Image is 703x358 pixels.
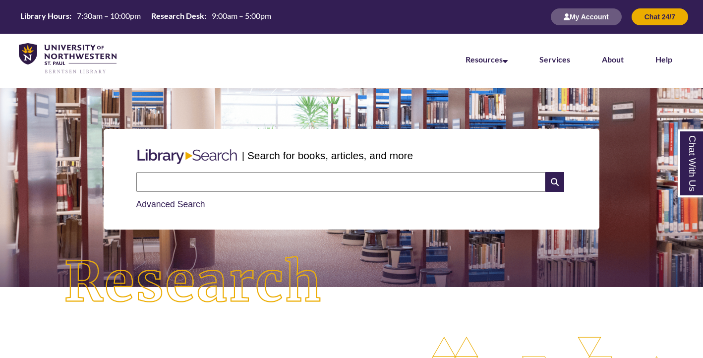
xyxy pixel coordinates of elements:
[545,172,564,192] i: Search
[602,55,624,64] a: About
[77,11,141,20] span: 7:30am – 10:00pm
[632,8,688,25] button: Chat 24/7
[35,228,351,338] img: Research
[212,11,271,20] span: 9:00am – 5:00pm
[539,55,570,64] a: Services
[147,10,208,21] th: Research Desk:
[551,12,622,21] a: My Account
[655,55,672,64] a: Help
[16,10,275,24] a: Hours Today
[16,10,73,21] th: Library Hours:
[132,145,242,168] img: Libary Search
[19,43,117,74] img: UNWSP Library Logo
[16,10,275,23] table: Hours Today
[632,12,688,21] a: Chat 24/7
[136,199,205,209] a: Advanced Search
[242,148,413,163] p: | Search for books, articles, and more
[466,55,508,64] a: Resources
[551,8,622,25] button: My Account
